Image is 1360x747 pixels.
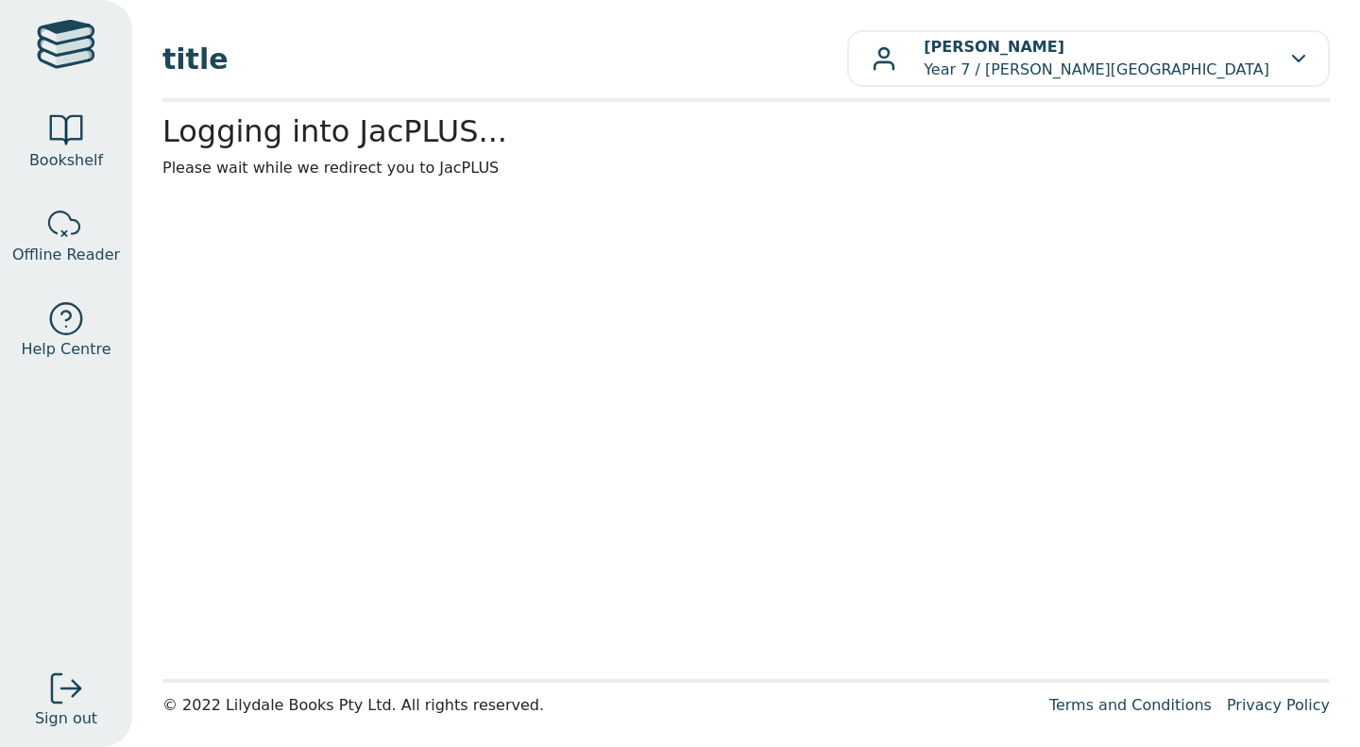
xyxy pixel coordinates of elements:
span: Help Centre [21,338,110,361]
p: Year 7 / [PERSON_NAME][GEOGRAPHIC_DATA] [924,36,1269,81]
span: title [162,38,847,80]
h2: Logging into JacPLUS... [162,113,1330,149]
b: [PERSON_NAME] [924,38,1064,56]
span: Sign out [35,707,97,730]
button: [PERSON_NAME]Year 7 / [PERSON_NAME][GEOGRAPHIC_DATA] [847,30,1330,87]
p: Please wait while we redirect you to JacPLUS [162,157,1330,179]
a: Privacy Policy [1227,696,1330,714]
span: Bookshelf [29,149,103,172]
span: Offline Reader [12,244,120,266]
a: Terms and Conditions [1049,696,1212,714]
div: © 2022 Lilydale Books Pty Ltd. All rights reserved. [162,694,1034,717]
